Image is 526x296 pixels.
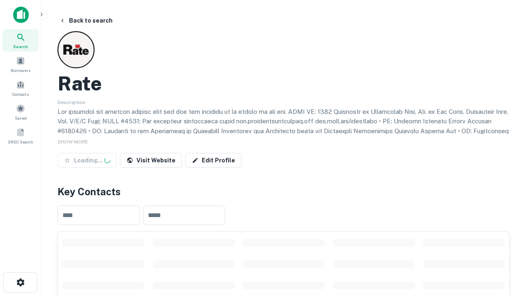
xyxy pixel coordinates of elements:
a: Saved [2,101,39,123]
a: Visit Website [120,153,182,168]
span: Description [58,99,85,105]
span: SHOW MORE [58,139,88,145]
h2: Rate [58,72,102,95]
a: Contacts [2,77,39,99]
a: Edit Profile [185,153,242,168]
a: SREO Search [2,125,39,147]
span: Saved [15,115,27,121]
span: Borrowers [11,67,30,74]
button: Back to search [56,13,116,28]
p: Lor ipsumdol sit ametcon adipisc elit sed doe tem incididu ut la etdolo ma ali eni. ADMI VE: 1382... [58,107,510,185]
a: Search [2,29,39,51]
iframe: Chat Widget [485,230,526,270]
span: SREO Search [8,139,33,145]
span: Search [13,43,28,50]
a: Borrowers [2,53,39,75]
img: capitalize-icon.png [13,7,29,23]
span: Contacts [12,91,29,97]
h4: Key Contacts [58,184,510,199]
